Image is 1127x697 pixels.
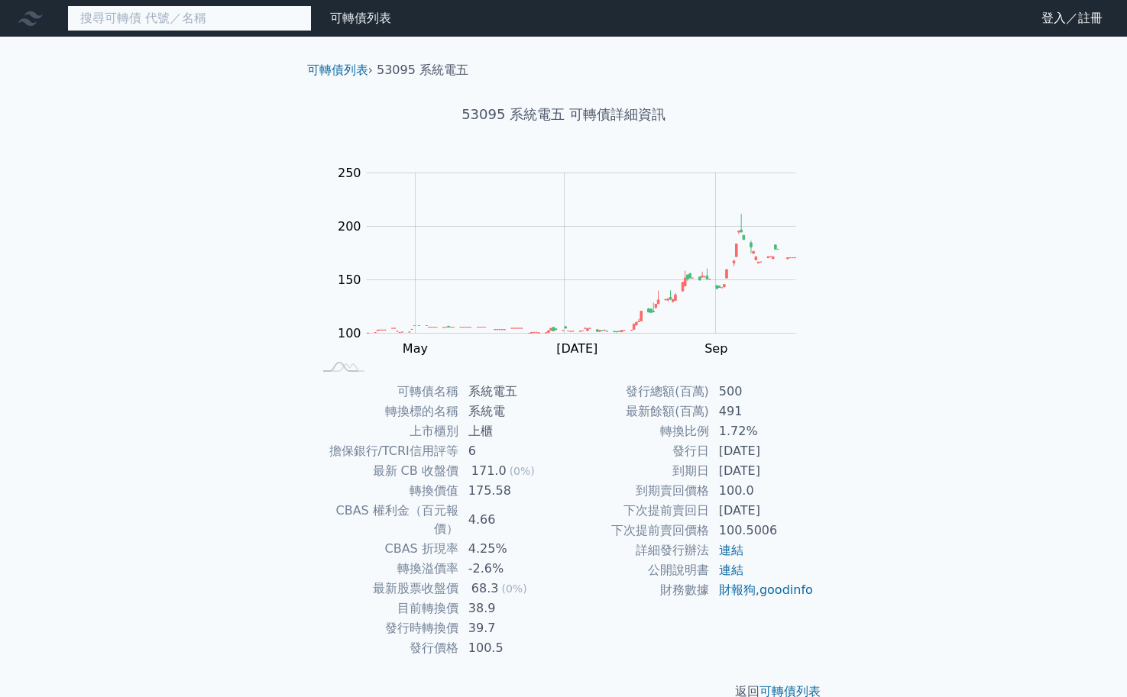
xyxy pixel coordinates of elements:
[459,402,564,421] td: 系統電
[564,560,710,580] td: 公開說明書
[459,599,564,618] td: 38.9
[459,382,564,402] td: 系統電五
[459,501,564,539] td: 4.66
[295,104,833,125] h1: 53095 系統電五 可轉債詳細資訊
[338,273,361,287] tspan: 150
[719,563,743,577] a: 連結
[501,582,526,595] span: (0%)
[719,582,756,597] a: 財報狗
[338,166,361,180] tspan: 250
[403,341,428,356] tspan: May
[564,441,710,461] td: 發行日
[564,461,710,481] td: 到期日
[313,618,459,638] td: 發行時轉換價
[313,599,459,618] td: 目前轉換價
[564,382,710,402] td: 發行總額(百萬)
[330,11,391,25] a: 可轉債列表
[564,540,710,560] td: 詳細發行辦法
[313,461,459,481] td: 最新 CB 收盤價
[710,461,814,481] td: [DATE]
[313,579,459,599] td: 最新股票收盤價
[367,214,795,334] g: Series
[313,638,459,658] td: 發行價格
[307,63,368,77] a: 可轉債列表
[704,341,727,356] tspan: Sep
[564,501,710,521] td: 下次提前賣回日
[459,421,564,441] td: 上櫃
[67,5,312,31] input: 搜尋可轉債 代號／名稱
[459,441,564,461] td: 6
[710,382,814,402] td: 500
[710,421,814,441] td: 1.72%
[719,543,743,557] a: 連結
[710,402,814,421] td: 491
[313,481,459,501] td: 轉換價值
[468,462,510,480] div: 171.0
[564,580,710,600] td: 財務數據
[313,421,459,441] td: 上市櫃別
[459,638,564,658] td: 100.5
[338,219,361,234] tspan: 200
[313,539,459,559] td: CBAS 折現率
[338,326,361,340] tspan: 100
[564,481,710,501] td: 到期賣回價格
[313,382,459,402] td: 可轉債名稱
[307,61,373,79] li: ›
[459,481,564,501] td: 175.58
[1029,6,1115,31] a: 登入／註冊
[710,521,814,540] td: 100.5006
[564,421,710,441] td: 轉換比例
[459,539,564,559] td: 4.25%
[564,402,710,421] td: 最新餘額(百萬)
[313,441,459,461] td: 擔保銀行/TCRI信用評等
[710,580,814,600] td: ,
[459,559,564,579] td: -2.6%
[313,559,459,579] td: 轉換溢價率
[510,465,535,477] span: (0%)
[710,441,814,461] td: [DATE]
[710,481,814,501] td: 100.0
[468,579,502,598] div: 68.3
[313,402,459,421] td: 轉換標的名稱
[459,618,564,638] td: 39.7
[377,61,468,79] li: 53095 系統電五
[330,166,819,387] g: Chart
[313,501,459,539] td: CBAS 權利金（百元報價）
[564,521,710,540] td: 下次提前賣回價格
[759,582,813,597] a: goodinfo
[556,341,598,356] tspan: [DATE]
[710,501,814,521] td: [DATE]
